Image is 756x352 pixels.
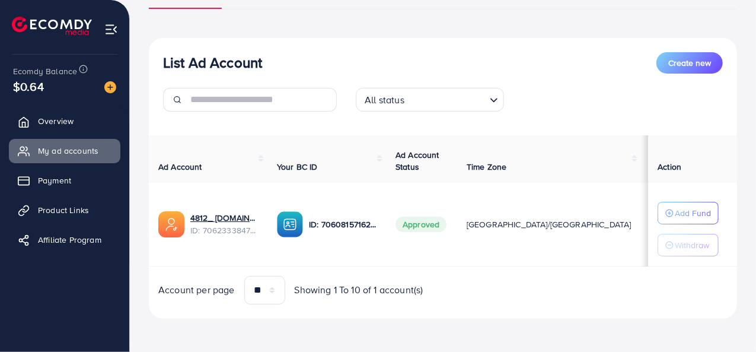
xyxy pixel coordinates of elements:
[658,202,719,224] button: Add Fund
[395,217,446,232] span: Approved
[658,161,681,173] span: Action
[9,139,120,163] a: My ad accounts
[675,206,711,220] p: Add Fund
[38,115,74,127] span: Overview
[362,91,407,109] span: All status
[38,145,98,157] span: My ad accounts
[9,228,120,252] a: Affiliate Program
[158,211,184,237] img: ic-ads-acc.e4c84228.svg
[395,149,439,173] span: Ad Account Status
[356,88,504,112] div: Search for option
[38,234,101,246] span: Affiliate Program
[190,212,258,224] a: 4812_ [DOMAIN_NAME]
[38,204,89,216] span: Product Links
[13,78,44,95] span: $0.64
[277,161,318,173] span: Your BC ID
[467,161,506,173] span: Time Zone
[467,218,631,230] span: [GEOGRAPHIC_DATA]/[GEOGRAPHIC_DATA]
[9,109,120,133] a: Overview
[277,211,303,237] img: ic-ba-acc.ded83a64.svg
[656,52,723,74] button: Create new
[104,23,118,36] img: menu
[12,17,92,35] img: logo
[13,65,77,77] span: Ecomdy Balance
[658,234,719,256] button: Withdraw
[295,283,423,297] span: Showing 1 To 10 of 1 account(s)
[190,212,258,236] div: <span class='underline'>4812_ uniqo.pk</span></br>7062333847362469890
[675,238,709,252] p: Withdraw
[158,161,202,173] span: Ad Account
[408,89,485,109] input: Search for option
[9,169,120,192] a: Payment
[706,299,747,343] iframe: Chat
[9,198,120,222] a: Product Links
[158,283,235,297] span: Account per page
[163,54,262,71] h3: List Ad Account
[190,224,258,236] span: ID: 7062333847362469890
[668,57,711,69] span: Create new
[309,217,377,232] p: ID: 7060815716248715266
[38,175,71,186] span: Payment
[104,81,116,93] img: image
